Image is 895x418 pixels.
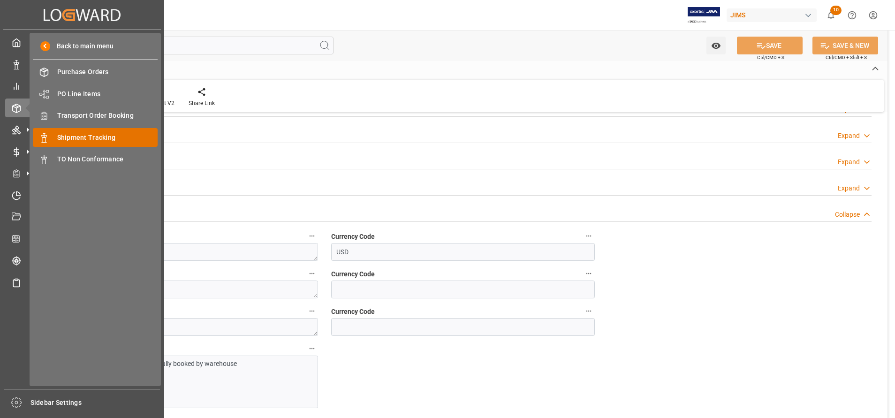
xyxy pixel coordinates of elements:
[189,99,215,107] div: Share Link
[826,54,867,61] span: Ctrl/CMD + Shift + S
[757,54,784,61] span: Ctrl/CMD + S
[33,150,158,168] a: TO Non Conformance
[33,63,158,81] a: Purchase Orders
[5,229,159,248] a: CO2 Calculator
[30,398,160,408] span: Sidebar Settings
[838,157,860,167] div: Expand
[5,33,159,52] a: My Cockpit
[306,305,318,317] button: Other additional charges
[33,128,158,146] a: Shipment Tracking
[5,77,159,95] a: My Reports
[57,67,158,77] span: Purchase Orders
[812,37,878,54] button: SAVE & NEW
[830,6,842,15] span: 10
[737,37,803,54] button: SAVE
[5,251,159,270] a: Tracking Shipment
[835,210,860,220] div: Collapse
[838,183,860,193] div: Expand
[727,8,817,22] div: JIMS
[583,230,595,242] button: Currency Code
[60,359,305,369] p: 1 day storage due to previous day fully booked by warehouse
[842,5,863,26] button: Help Center
[50,41,114,51] span: Back to main menu
[33,84,158,103] a: PO Line Items
[57,154,158,164] span: TO Non Conformance
[306,267,318,280] button: Demurrage
[838,131,860,141] div: Expand
[331,269,375,279] span: Currency Code
[57,133,158,143] span: Shipment Tracking
[57,111,158,121] span: Transport Order Booking
[306,342,318,355] button: Reason for additional charges
[5,186,159,204] a: Timeslot Management V2
[331,232,375,242] span: Currency Code
[820,5,842,26] button: show 10 new notifications
[33,106,158,125] a: Transport Order Booking
[306,230,318,242] button: Storage
[583,267,595,280] button: Currency Code
[57,89,158,99] span: PO Line Items
[688,7,720,23] img: Exertis%20JAM%20-%20Email%20Logo.jpg_1722504956.jpg
[583,305,595,317] button: Currency Code
[331,307,375,317] span: Currency Code
[706,37,726,54] button: open menu
[727,6,820,24] button: JIMS
[5,208,159,226] a: Document Management
[5,273,159,291] a: Sailing Schedules
[43,37,334,54] input: Search Fields
[5,55,159,73] a: Data Management
[54,243,318,261] textarea: 175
